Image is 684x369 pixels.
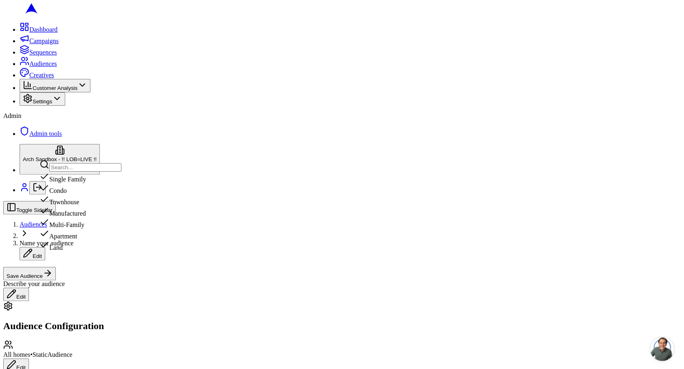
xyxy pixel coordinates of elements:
[40,194,121,206] div: Townhouse
[33,351,73,358] span: Static Audience
[20,26,57,33] a: Dashboard
[33,253,42,259] span: Edit
[20,247,45,260] button: Edit
[29,60,57,67] span: Audiences
[20,92,65,106] button: Settings
[16,207,53,213] span: Toggle Sidebar
[33,85,77,91] span: Customer Analysis
[29,37,59,44] span: Campaigns
[3,267,56,280] button: Save Audience
[40,183,121,194] div: Condo
[49,163,121,172] input: Search...
[20,130,62,137] a: Admin tools
[16,294,26,300] span: Edit
[20,60,57,67] a: Audiences
[23,156,97,162] span: Arch Sandbox - !! LOB=LIVE !!
[29,130,62,137] span: Admin tools
[3,288,29,301] button: Edit
[3,201,56,214] button: Toggle Sidebar
[29,181,46,194] button: Log out
[3,321,681,332] h2: Audience Configuration
[20,79,90,92] button: Customer Analysis
[40,206,121,217] div: Manufactured
[20,221,47,228] a: Audiences
[33,98,52,105] span: Settings
[30,351,33,358] span: •
[20,144,100,175] button: Arch Sandbox - !! LOB=LIVE !!
[40,172,121,251] div: Suggestions
[40,217,121,229] div: Multi-Family
[3,351,30,358] span: All homes
[29,26,57,33] span: Dashboard
[29,49,57,56] span: Sequences
[20,240,73,247] span: Name your audience
[3,221,681,260] nav: breadcrumb
[20,72,54,79] a: Creatives
[40,172,121,183] div: Single Family
[20,49,57,56] a: Sequences
[29,72,54,79] span: Creatives
[40,229,121,240] div: Apartment
[3,112,681,120] div: Admin
[3,280,65,287] span: Describe your audience
[650,336,674,361] a: Open chat
[40,240,121,251] div: Land
[20,37,59,44] a: Campaigns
